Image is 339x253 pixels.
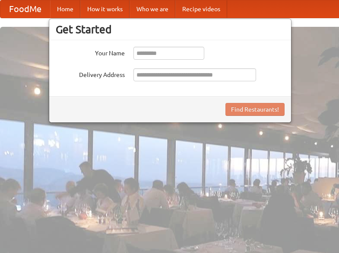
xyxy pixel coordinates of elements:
[130,0,175,18] a: Who we are
[225,103,285,116] button: Find Restaurants!
[80,0,130,18] a: How it works
[56,23,285,36] h3: Get Started
[50,0,80,18] a: Home
[175,0,227,18] a: Recipe videos
[56,68,125,79] label: Delivery Address
[0,0,50,18] a: FoodMe
[56,47,125,58] label: Your Name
